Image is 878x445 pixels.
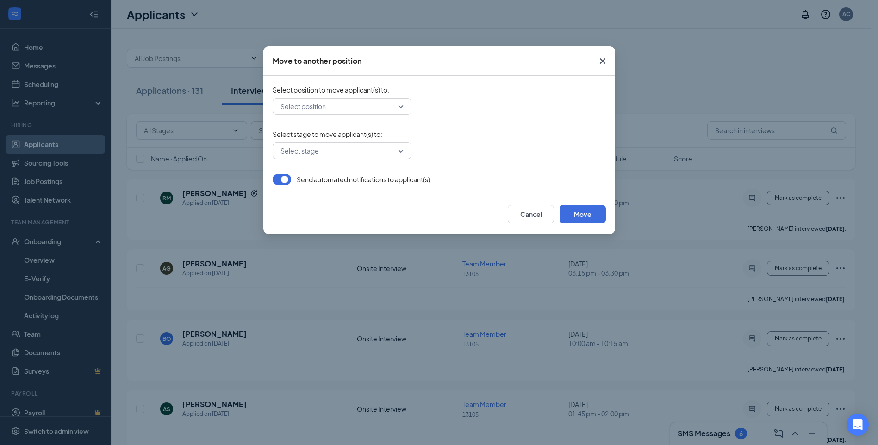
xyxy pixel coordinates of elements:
[273,56,361,66] div: Move to another position
[560,205,606,223] button: Move
[597,56,608,67] svg: Cross
[273,130,606,139] span: Select stage to move applicant(s) to :
[590,46,615,76] button: Close
[273,85,606,94] span: Select position to move applicant(s) to :
[508,205,554,223] button: Cancel
[297,175,430,184] span: Send automated notifications to applicant(s)
[847,414,869,436] div: Open Intercom Messenger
